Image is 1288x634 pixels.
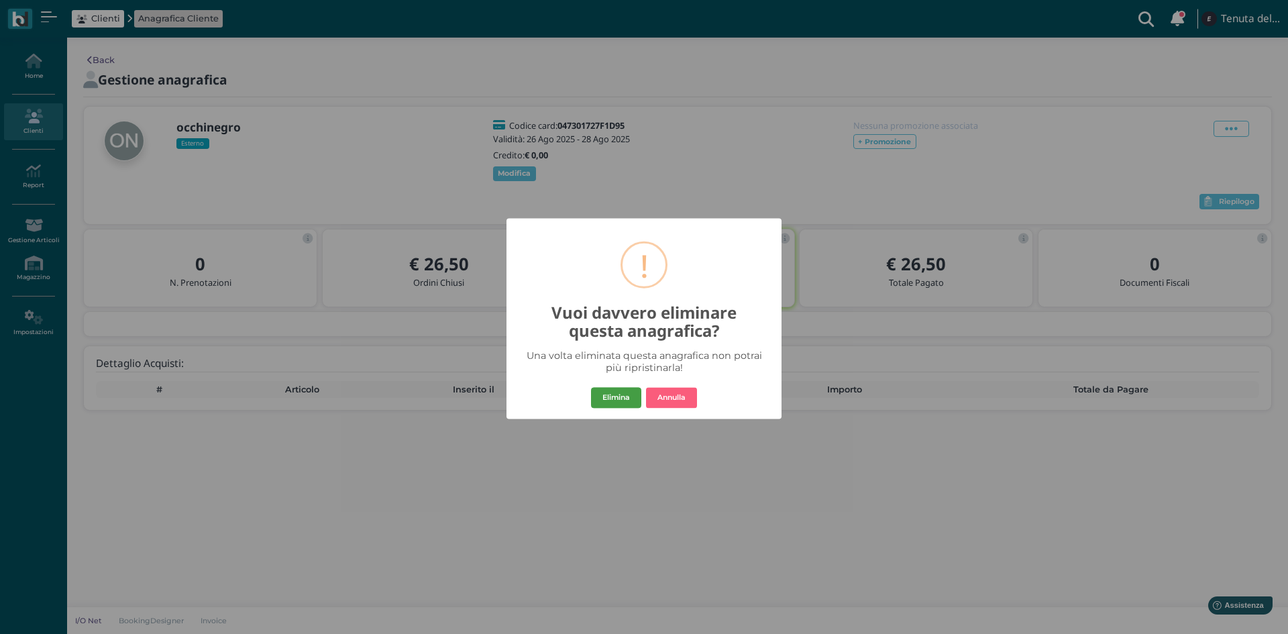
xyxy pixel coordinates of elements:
[522,350,766,374] div: Una volta eliminata questa anagrafica non potrai più ripristinarla!
[591,387,641,409] button: Elimina
[40,11,89,21] span: Assistenza
[646,387,697,409] button: Annulla
[640,245,649,288] div: !
[506,292,782,340] h2: Vuoi davvero eliminare questa anagrafica?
